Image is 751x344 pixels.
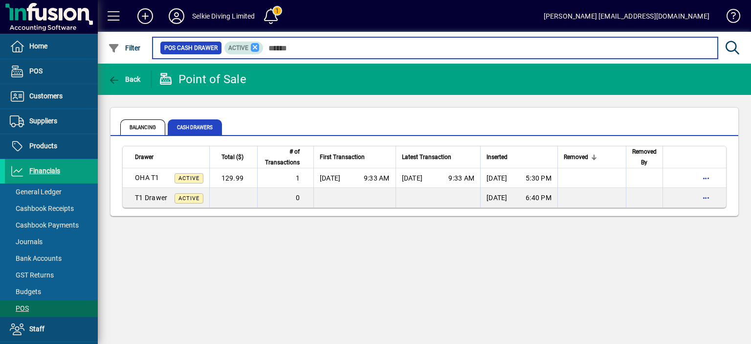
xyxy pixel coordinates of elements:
td: 1 [257,168,313,188]
div: T1 Drawer [135,193,203,203]
span: Balancing [120,119,165,135]
button: Filter [106,39,143,57]
a: Journals [5,233,98,250]
span: [DATE] [486,193,508,203]
div: Point of Sale [159,71,246,87]
span: Journals [10,238,43,246]
span: Budgets [10,288,41,296]
span: Bank Accounts [10,254,62,262]
span: 6:40 PM [526,193,552,203]
div: Total ($) [216,152,252,162]
span: GST Returns [10,271,54,279]
a: General Ledger [5,183,98,200]
span: 9:33 AM [448,173,474,183]
span: 9:33 AM [364,173,390,183]
mat-chip: Status: Active [224,42,264,54]
a: Budgets [5,283,98,300]
a: Customers [5,84,98,109]
span: Products [29,142,57,150]
span: Inserted [486,152,508,162]
a: POS [5,300,98,317]
a: Home [5,34,98,59]
td: 129.99 [209,168,257,188]
span: [DATE] [320,173,341,183]
div: OHA T1 [135,173,203,183]
span: Removed [564,152,588,162]
span: POS Cash Drawer [164,43,218,53]
span: # of Transactions [264,146,300,168]
button: Back [106,70,143,88]
span: Latest Transaction [402,152,451,162]
td: 0 [257,188,313,207]
span: General Ledger [10,188,62,196]
div: Inserted [486,152,552,162]
span: POS [10,304,29,312]
button: Profile [161,7,192,25]
a: Staff [5,317,98,342]
span: Removed By [632,146,657,168]
span: First Transaction [320,152,365,162]
span: Cashbook Receipts [10,205,74,212]
div: Selkie Diving Limited [192,8,255,24]
span: Active [178,175,199,182]
div: Drawer [135,152,203,162]
span: Home [29,42,47,50]
a: Products [5,134,98,159]
button: More options [698,170,714,186]
span: Active [228,45,248,51]
span: Customers [29,92,63,100]
span: Cashbook Payments [10,221,79,229]
a: POS [5,59,98,84]
a: GST Returns [5,267,98,283]
span: 5:30 PM [526,173,552,183]
span: Financials [29,167,60,175]
button: More options [698,190,714,206]
div: # of Transactions [264,146,309,168]
span: [DATE] [402,173,423,183]
button: Add [130,7,161,25]
span: Staff [29,325,44,333]
span: Filter [108,44,141,52]
a: Cashbook Payments [5,217,98,233]
span: Suppliers [29,117,57,125]
span: [DATE] [486,173,508,183]
app-page-header-button: Back [98,70,152,88]
span: Cash Drawers [168,119,222,135]
div: Removed [564,152,620,162]
div: First Transaction [320,152,390,162]
span: Drawer [135,152,154,162]
span: Total ($) [221,152,243,162]
span: POS [29,67,43,75]
a: Suppliers [5,109,98,134]
a: Cashbook Receipts [5,200,98,217]
div: Latest Transaction [402,152,475,162]
span: Back [108,75,141,83]
a: Bank Accounts [5,250,98,267]
div: [PERSON_NAME] [EMAIL_ADDRESS][DOMAIN_NAME] [544,8,709,24]
span: Active [178,195,199,202]
a: Knowledge Base [719,2,739,34]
